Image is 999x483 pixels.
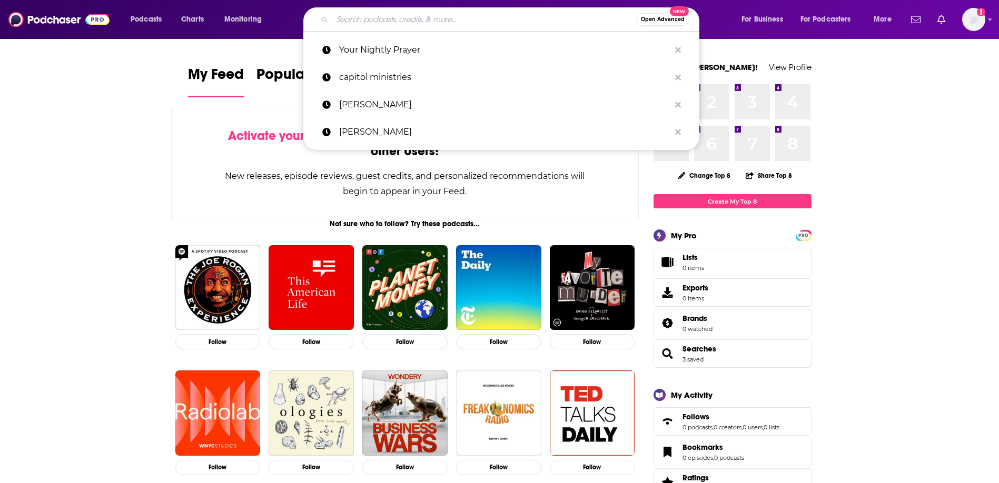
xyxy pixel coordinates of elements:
[683,442,744,452] a: Bookmarks
[116,62,177,69] div: Keywords by Traffic
[269,370,354,456] img: Ologies with Alie Ward
[657,255,678,269] span: Lists
[362,460,448,475] button: Follow
[269,245,354,330] img: This American Life
[683,314,707,323] span: Brands
[713,424,714,431] span: ,
[797,231,810,239] a: PRO
[866,11,905,28] button: open menu
[657,414,678,429] a: Follows
[175,245,261,330] img: The Joe Rogan Experience
[734,11,796,28] button: open menu
[40,62,94,69] div: Domain Overview
[683,325,713,333] a: 0 watched
[339,64,670,91] p: capitol ministries
[17,27,25,36] img: website_grey.svg
[671,390,713,400] div: My Activity
[714,454,744,461] a: 0 podcasts
[641,17,685,22] span: Open Advanced
[800,12,851,27] span: For Podcasters
[123,11,175,28] button: open menu
[797,232,810,239] span: PRO
[332,11,636,28] input: Search podcasts, credits, & more...
[683,454,713,461] a: 0 episodes
[550,460,635,475] button: Follow
[874,12,892,27] span: More
[27,27,116,36] div: Domain: [DOMAIN_NAME]
[456,460,541,475] button: Follow
[714,424,741,431] a: 0 creators
[672,169,737,182] button: Change Top 8
[654,62,758,72] a: Welcome [PERSON_NAME]!
[29,17,52,25] div: v 4.0.25
[362,370,448,456] img: Business Wars
[764,424,779,431] a: 0 lists
[362,245,448,330] img: Planet Money
[171,219,639,228] div: Not sure who to follow? Try these podcasts...
[962,8,985,31] span: Logged in as KellyG
[303,64,699,91] a: capitol ministries
[683,344,716,354] a: Searches
[174,11,210,28] a: Charts
[769,62,812,72] a: View Profile
[743,424,763,431] a: 0 users
[683,283,708,293] span: Exports
[745,165,793,186] button: Share Top 8
[683,314,713,323] a: Brands
[224,12,262,27] span: Monitoring
[636,13,689,26] button: Open AdvancedNew
[654,339,812,368] span: Searches
[175,334,261,349] button: Follow
[713,454,714,461] span: ,
[456,370,541,456] img: Freakonomics Radio
[741,12,783,27] span: For Business
[256,65,346,97] a: Popular Feed
[550,334,635,349] button: Follow
[962,8,985,31] img: User Profile
[962,8,985,31] button: Show profile menu
[175,460,261,475] button: Follow
[224,168,586,199] div: New releases, episode reviews, guest credits, and personalized recommendations will begin to appe...
[175,370,261,456] img: Radiolab
[181,12,204,27] span: Charts
[17,17,25,25] img: logo_orange.svg
[269,334,354,349] button: Follow
[654,194,812,208] a: Create My Top 8
[794,11,866,28] button: open menu
[550,370,635,456] img: TED Talks Daily
[313,7,709,32] div: Search podcasts, credits, & more...
[657,285,678,300] span: Exports
[683,473,709,482] span: Ratings
[456,245,541,330] img: The Daily
[670,6,689,16] span: New
[657,445,678,459] a: Bookmarks
[131,12,162,27] span: Podcasts
[8,9,110,29] img: Podchaser - Follow, Share and Rate Podcasts
[303,118,699,146] a: [PERSON_NAME]
[303,91,699,118] a: [PERSON_NAME]
[550,245,635,330] img: My Favorite Murder with Karen Kilgariff and Georgia Hardstark
[933,11,949,28] a: Show notifications dropdown
[339,118,670,146] p: Greg Laurie
[907,11,925,28] a: Show notifications dropdown
[683,253,698,262] span: Lists
[256,65,346,89] span: Popular Feed
[683,442,723,452] span: Bookmarks
[28,61,37,69] img: tab_domain_overview_orange.svg
[977,8,985,16] svg: Add a profile image
[654,309,812,337] span: Brands
[217,11,275,28] button: open menu
[654,407,812,436] span: Follows
[339,91,670,118] p: sean mcdowell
